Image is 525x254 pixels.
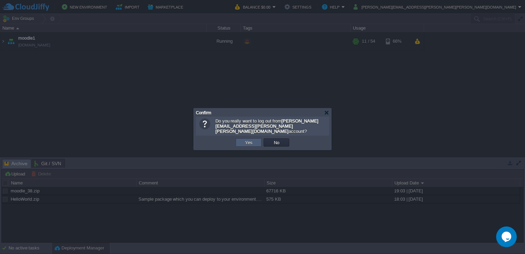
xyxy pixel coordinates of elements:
span: Do you really want to log out from account? [215,118,319,134]
button: Yes [243,139,255,146]
button: No [272,139,281,146]
span: Confirm [196,110,211,115]
b: [PERSON_NAME][EMAIL_ADDRESS][PERSON_NAME][PERSON_NAME][DOMAIN_NAME] [215,118,319,134]
iframe: chat widget [496,226,518,247]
